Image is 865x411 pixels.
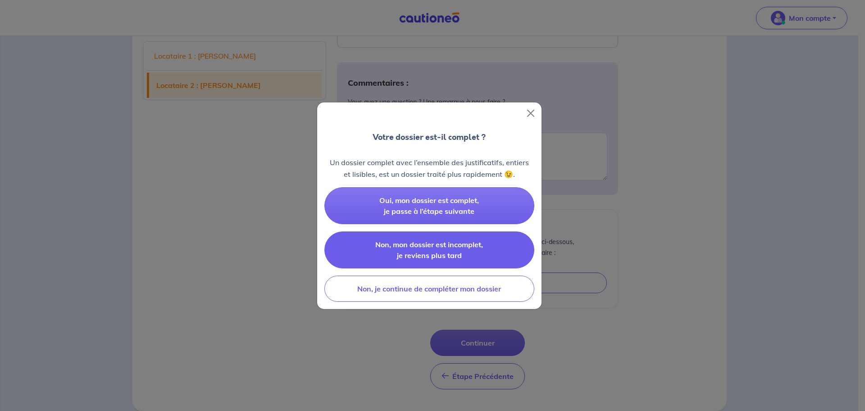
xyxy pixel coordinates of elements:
button: Non, je continue de compléter mon dossier [324,276,534,302]
span: Non, je continue de compléter mon dossier [357,284,501,293]
button: Non, mon dossier est incomplet, je reviens plus tard [324,231,534,268]
span: Non, mon dossier est incomplet, je reviens plus tard [375,240,483,260]
p: Un dossier complet avec l’ensemble des justificatifs, entiers et lisibles, est un dossier traité ... [324,157,534,180]
button: Oui, mon dossier est complet, je passe à l’étape suivante [324,187,534,224]
button: Close [524,106,538,120]
p: Votre dossier est-il complet ? [373,131,486,143]
span: Oui, mon dossier est complet, je passe à l’étape suivante [379,196,479,216]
